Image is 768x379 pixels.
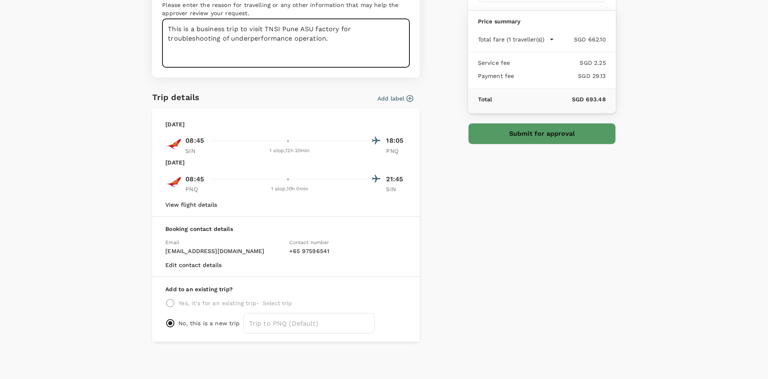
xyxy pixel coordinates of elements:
[165,201,217,208] button: View flight details
[554,35,606,43] p: SGD 662.10
[386,185,407,193] p: SIN
[178,319,240,327] p: No, this is a new trip
[165,136,182,152] img: AI
[478,59,510,67] p: Service fee
[152,91,199,104] h6: Trip details
[211,147,368,155] div: 1 stop , 12h 20min
[478,95,492,103] p: Total
[289,247,407,255] p: + 65 97596541
[211,185,368,193] div: 1 stop , 10h 0min
[165,174,182,190] img: AI
[478,17,606,25] p: Price summary
[492,95,606,103] p: SGD 693.48
[185,174,204,184] p: 08:45
[478,35,544,43] p: Total fare (1 traveller(s))
[468,123,616,144] button: Submit for approval
[510,59,606,67] p: SGD 2.25
[165,262,222,268] button: Edit contact details
[165,120,185,128] p: [DATE]
[165,247,283,255] p: [EMAIL_ADDRESS][DOMAIN_NAME]
[386,174,407,184] p: 21:45
[178,299,259,307] p: Yes, it's for an existing trip -
[185,185,206,193] p: PNQ
[478,72,514,80] p: Payment fee
[478,35,554,43] button: Total fare (1 traveller(s))
[165,285,407,293] p: Add to an existing trip?
[165,240,179,245] span: Email
[165,225,407,233] p: Booking contact details
[162,1,410,17] p: Please enter the reason for travelling or any other information that may help the approver review...
[185,136,204,146] p: 08:45
[243,313,375,333] input: Trip to PNQ (Default)
[377,94,413,103] button: Add label
[289,240,329,245] span: Contact number
[165,158,185,167] p: [DATE]
[514,72,606,80] p: SGD 29.13
[386,136,407,146] p: 18:05
[386,147,407,155] p: PNQ
[185,147,206,155] p: SIN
